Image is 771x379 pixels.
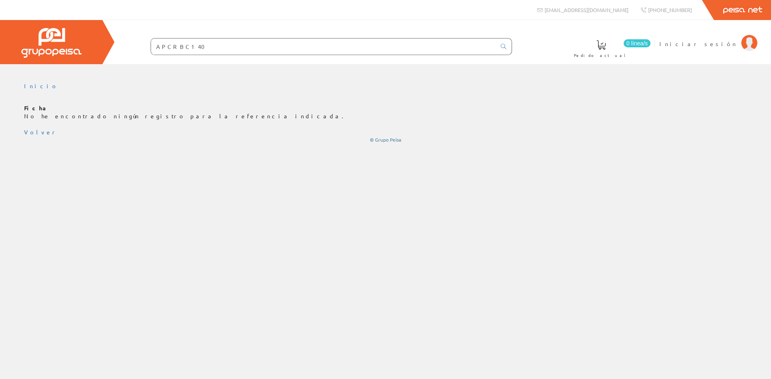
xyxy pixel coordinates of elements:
[648,6,692,13] span: [PHONE_NUMBER]
[659,40,737,48] span: Iniciar sesión
[24,136,747,143] div: © Grupo Peisa
[24,104,49,111] b: Ficha
[574,51,628,59] span: Pedido actual
[624,39,651,47] span: 0 línea/s
[24,128,58,136] a: Volver
[659,33,757,41] a: Iniciar sesión
[24,82,58,89] a: Inicio
[545,6,628,13] span: [EMAIL_ADDRESS][DOMAIN_NAME]
[21,28,82,58] img: Grupo Peisa
[24,104,747,120] p: No he encontrado ningún registro para la referencia indicada.
[151,39,496,55] input: Buscar ...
